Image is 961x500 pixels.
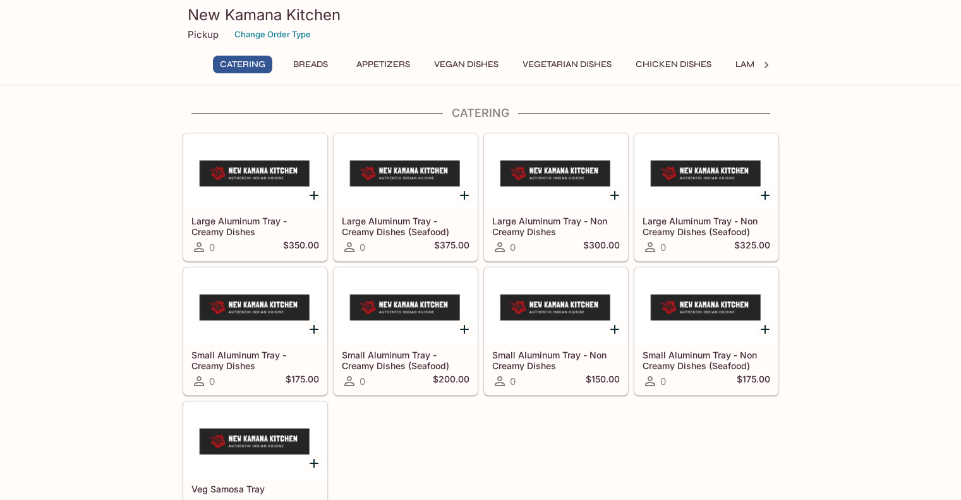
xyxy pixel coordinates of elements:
[191,484,319,494] h5: Veg Samosa Tray
[183,133,327,261] a: Large Aluminum Tray - Creamy Dishes0$350.00
[635,268,778,344] div: Small Aluminum Tray - Non Creamy Dishes (Seafood)
[209,375,215,387] span: 0
[306,321,322,337] button: Add Small Aluminum Tray - Creamy Dishes
[485,134,627,210] div: Large Aluminum Tray - Non Creamy Dishes
[660,375,666,387] span: 0
[484,267,628,395] a: Small Aluminum Tray - Non Creamy Dishes0$150.00
[758,321,773,337] button: Add Small Aluminum Tray - Non Creamy Dishes (Seafood)
[634,133,778,261] a: Large Aluminum Tray - Non Creamy Dishes (Seafood)0$325.00
[510,375,516,387] span: 0
[334,267,478,395] a: Small Aluminum Tray - Creamy Dishes (Seafood)0$200.00
[282,56,339,73] button: Breads
[286,374,319,389] h5: $175.00
[728,56,801,73] button: Lamb Dishes
[334,133,478,261] a: Large Aluminum Tray - Creamy Dishes (Seafood)0$375.00
[516,56,619,73] button: Vegetarian Dishes
[583,240,620,255] h5: $300.00
[427,56,505,73] button: Vegan Dishes
[737,374,770,389] h5: $175.00
[360,375,365,387] span: 0
[457,187,473,203] button: Add Large Aluminum Tray - Creamy Dishes (Seafood)
[607,187,623,203] button: Add Large Aluminum Tray - Non Creamy Dishes
[434,240,469,255] h5: $375.00
[433,374,469,389] h5: $200.00
[492,216,620,236] h5: Large Aluminum Tray - Non Creamy Dishes
[457,321,473,337] button: Add Small Aluminum Tray - Creamy Dishes (Seafood)
[188,28,219,40] p: Pickup
[643,216,770,236] h5: Large Aluminum Tray - Non Creamy Dishes (Seafood)
[306,187,322,203] button: Add Large Aluminum Tray - Creamy Dishes
[334,268,477,344] div: Small Aluminum Tray - Creamy Dishes (Seafood)
[342,350,469,370] h5: Small Aluminum Tray - Creamy Dishes (Seafood)
[191,350,319,370] h5: Small Aluminum Tray - Creamy Dishes
[184,402,327,478] div: Veg Samosa Tray
[758,187,773,203] button: Add Large Aluminum Tray - Non Creamy Dishes (Seafood)
[184,268,327,344] div: Small Aluminum Tray - Creamy Dishes
[188,5,774,25] h3: New Kamana Kitchen
[643,350,770,370] h5: Small Aluminum Tray - Non Creamy Dishes (Seafood)
[635,134,778,210] div: Large Aluminum Tray - Non Creamy Dishes (Seafood)
[360,241,365,253] span: 0
[191,216,319,236] h5: Large Aluminum Tray - Creamy Dishes
[342,216,469,236] h5: Large Aluminum Tray - Creamy Dishes (Seafood)
[229,25,317,44] button: Change Order Type
[607,321,623,337] button: Add Small Aluminum Tray - Non Creamy Dishes
[184,134,327,210] div: Large Aluminum Tray - Creamy Dishes
[629,56,718,73] button: Chicken Dishes
[634,267,778,395] a: Small Aluminum Tray - Non Creamy Dishes (Seafood)0$175.00
[485,268,627,344] div: Small Aluminum Tray - Non Creamy Dishes
[586,374,620,389] h5: $150.00
[349,56,417,73] button: Appetizers
[510,241,516,253] span: 0
[213,56,272,73] button: Catering
[660,241,666,253] span: 0
[306,455,322,471] button: Add Veg Samosa Tray
[183,106,779,120] h4: Catering
[492,350,620,370] h5: Small Aluminum Tray - Non Creamy Dishes
[484,133,628,261] a: Large Aluminum Tray - Non Creamy Dishes0$300.00
[183,267,327,395] a: Small Aluminum Tray - Creamy Dishes0$175.00
[334,134,477,210] div: Large Aluminum Tray - Creamy Dishes (Seafood)
[209,241,215,253] span: 0
[734,240,770,255] h5: $325.00
[283,240,319,255] h5: $350.00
